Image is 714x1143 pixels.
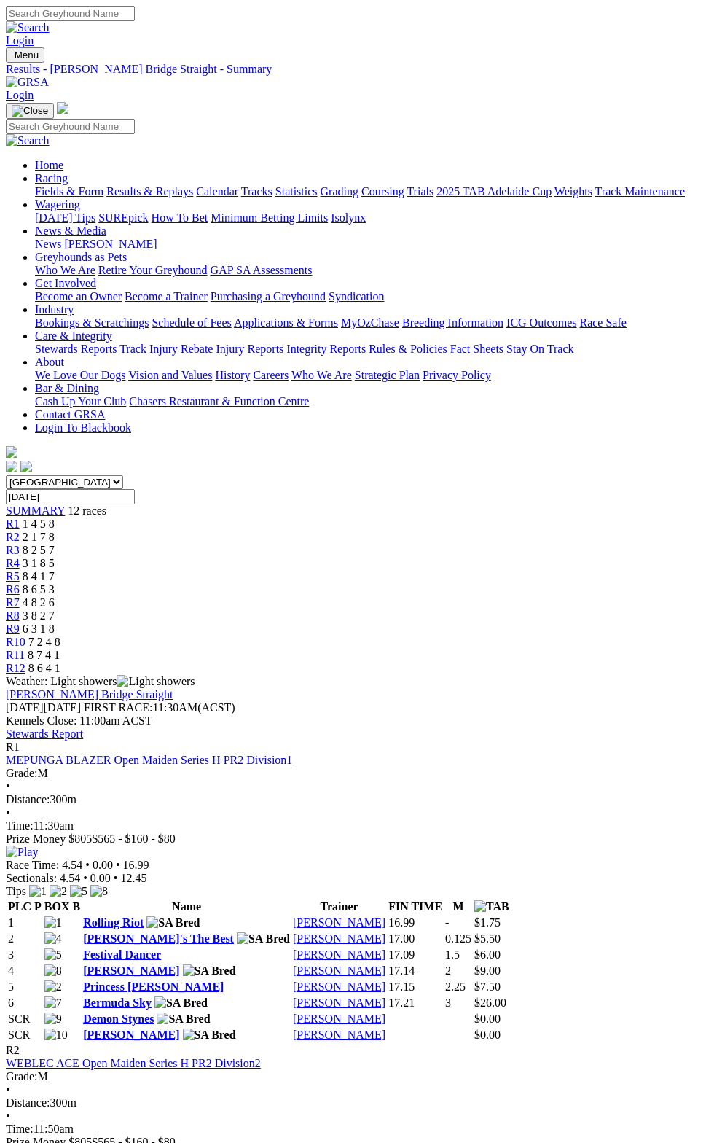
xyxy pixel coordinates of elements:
td: 6 [7,996,42,1010]
td: 17.15 [388,980,443,994]
img: SA Bred [183,1029,236,1042]
a: Princess [PERSON_NAME] [83,980,224,993]
span: $0.00 [474,1029,501,1041]
img: SA Bred [146,916,200,929]
a: Care & Integrity [35,329,112,342]
span: Distance: [6,793,50,805]
img: SA Bred [157,1013,210,1026]
div: Care & Integrity [35,343,708,356]
span: 7 2 4 8 [28,636,60,648]
a: [PERSON_NAME] [293,964,385,977]
img: Search [6,134,50,147]
img: 9 [44,1013,62,1026]
a: Rules & Policies [369,343,447,355]
a: R11 [6,649,25,661]
a: R6 [6,583,20,596]
span: Weather: Light showers [6,675,195,687]
span: • [6,1083,10,1096]
text: 1.5 [445,948,460,961]
a: Racing [35,172,68,184]
span: 3 8 2 7 [23,609,55,622]
a: R2 [6,531,20,543]
img: 1 [29,885,47,898]
span: $5.50 [474,932,501,945]
span: • [6,780,10,792]
img: 10 [44,1029,68,1042]
a: [PERSON_NAME] [83,964,179,977]
a: About [35,356,64,368]
text: - [445,916,449,929]
td: 16.99 [388,916,443,930]
a: Become an Owner [35,290,122,303]
a: WEBLEC ACE Open Maiden Series H PR2 Division2 [6,1057,261,1069]
div: M [6,767,708,780]
a: [PERSON_NAME] [293,932,385,945]
a: Fields & Form [35,185,103,198]
img: Play [6,846,38,859]
span: • [83,872,87,884]
a: Race Safe [579,316,626,329]
span: • [85,859,90,871]
a: Applications & Forms [234,316,338,329]
span: $1.75 [474,916,501,929]
th: Trainer [292,900,386,914]
span: 1 4 5 8 [23,518,55,530]
span: R4 [6,557,20,569]
a: R5 [6,570,20,582]
a: [PERSON_NAME] [293,980,385,993]
span: BOX [44,900,70,913]
a: Results & Replays [106,185,193,198]
a: R8 [6,609,20,622]
a: Bookings & Scratchings [35,316,149,329]
a: Purchasing a Greyhound [211,290,326,303]
a: R3 [6,544,20,556]
a: Fact Sheets [450,343,503,355]
a: Coursing [361,185,404,198]
div: 300m [6,1096,708,1109]
a: Get Involved [35,277,96,289]
input: Select date [6,489,135,504]
span: • [6,1109,10,1122]
span: FIRST RACE: [84,701,152,714]
div: 300m [6,793,708,806]
a: MEPUNGA BLAZER Open Maiden Series H PR2 Division1 [6,754,292,766]
img: logo-grsa-white.png [57,102,68,114]
td: SCR [7,1012,42,1026]
a: History [215,369,250,381]
span: 8 4 1 7 [23,570,55,582]
span: SUMMARY [6,504,65,517]
a: Bermuda Sky [83,996,152,1009]
th: Name [82,900,291,914]
span: Menu [15,50,39,61]
a: Injury Reports [216,343,283,355]
a: Syndication [329,290,384,303]
th: FIN TIME [388,900,443,914]
span: 8 2 5 7 [23,544,55,556]
img: 7 [44,996,62,1010]
a: [DATE] Tips [35,211,95,224]
a: GAP SA Assessments [211,264,313,276]
a: Track Maintenance [595,185,685,198]
span: R7 [6,596,20,609]
div: Greyhounds as Pets [35,264,708,277]
img: facebook.svg [6,461,17,472]
a: Login To Blackbook [35,421,131,434]
a: Breeding Information [402,316,503,329]
span: $7.50 [474,980,501,993]
img: 1 [44,916,62,929]
span: • [116,859,120,871]
img: SA Bred [237,932,290,945]
a: [PERSON_NAME] [293,1029,385,1041]
span: 8 6 4 1 [28,662,60,674]
a: Stewards Reports [35,343,117,355]
td: SCR [7,1028,42,1042]
a: We Love Our Dogs [35,369,125,381]
span: $26.00 [474,996,506,1009]
span: 0.00 [93,859,113,871]
img: SA Bred [154,996,208,1010]
a: R10 [6,636,25,648]
a: Track Injury Rebate [119,343,213,355]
